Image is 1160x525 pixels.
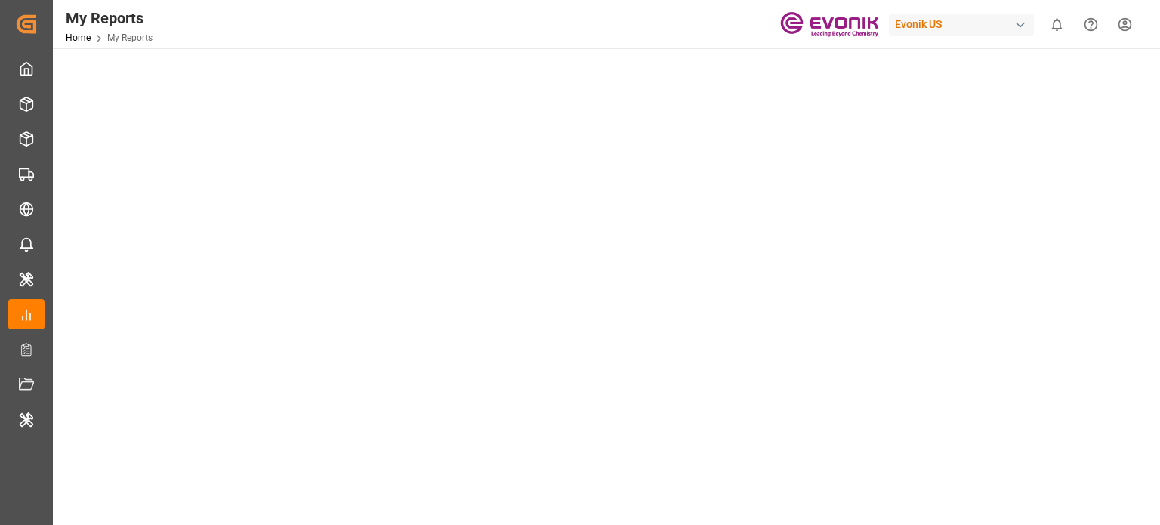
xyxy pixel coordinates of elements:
div: Evonik US [889,14,1034,36]
a: Home [66,32,91,43]
button: show 0 new notifications [1040,8,1074,42]
img: Evonik-brand-mark-Deep-Purple-RGB.jpeg_1700498283.jpeg [780,11,878,38]
div: My Reports [66,7,153,29]
button: Help Center [1074,8,1108,42]
button: Evonik US [889,10,1040,39]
